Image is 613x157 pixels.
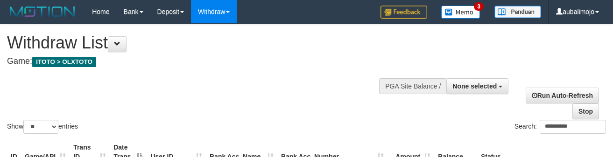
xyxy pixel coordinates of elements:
[474,2,484,11] span: 3
[514,120,606,134] label: Search:
[23,120,58,134] select: Showentries
[7,34,399,52] h1: Withdraw List
[494,6,541,18] img: panduan.png
[7,5,78,19] img: MOTION_logo.png
[441,6,480,19] img: Button%20Memo.svg
[446,78,508,94] button: None selected
[7,57,399,66] h4: Game:
[540,120,606,134] input: Search:
[380,6,427,19] img: Feedback.jpg
[572,103,599,119] a: Stop
[526,88,599,103] a: Run Auto-Refresh
[452,82,497,90] span: None selected
[379,78,446,94] div: PGA Site Balance /
[32,57,96,67] span: ITOTO > OLXTOTO
[7,120,78,134] label: Show entries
